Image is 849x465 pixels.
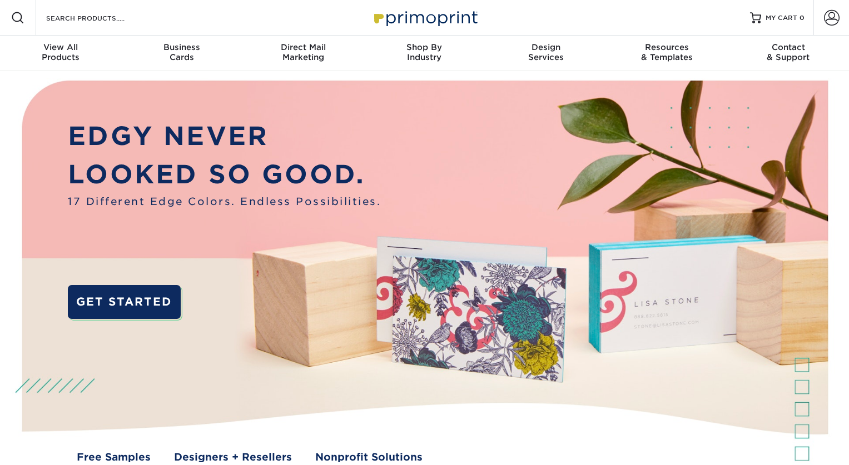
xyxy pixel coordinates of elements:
[77,449,151,464] a: Free Samples
[485,42,607,62] div: Services
[607,42,728,62] div: & Templates
[485,42,607,52] span: Design
[242,42,364,52] span: Direct Mail
[485,36,607,71] a: DesignServices
[121,42,242,62] div: Cards
[800,14,805,22] span: 0
[68,194,381,209] span: 17 Different Edge Colors. Endless Possibilities.
[68,156,381,194] p: LOOKED SO GOOD.
[242,42,364,62] div: Marketing
[364,42,485,62] div: Industry
[121,42,242,52] span: Business
[369,6,480,29] img: Primoprint
[607,36,728,71] a: Resources& Templates
[607,42,728,52] span: Resources
[364,42,485,52] span: Shop By
[68,117,381,156] p: EDGY NEVER
[121,36,242,71] a: BusinessCards
[315,449,423,464] a: Nonprofit Solutions
[242,36,364,71] a: Direct MailMarketing
[728,36,849,71] a: Contact& Support
[364,36,485,71] a: Shop ByIndustry
[728,42,849,62] div: & Support
[728,42,849,52] span: Contact
[766,13,797,23] span: MY CART
[174,449,292,464] a: Designers + Resellers
[68,285,180,318] a: GET STARTED
[45,11,153,24] input: SEARCH PRODUCTS.....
